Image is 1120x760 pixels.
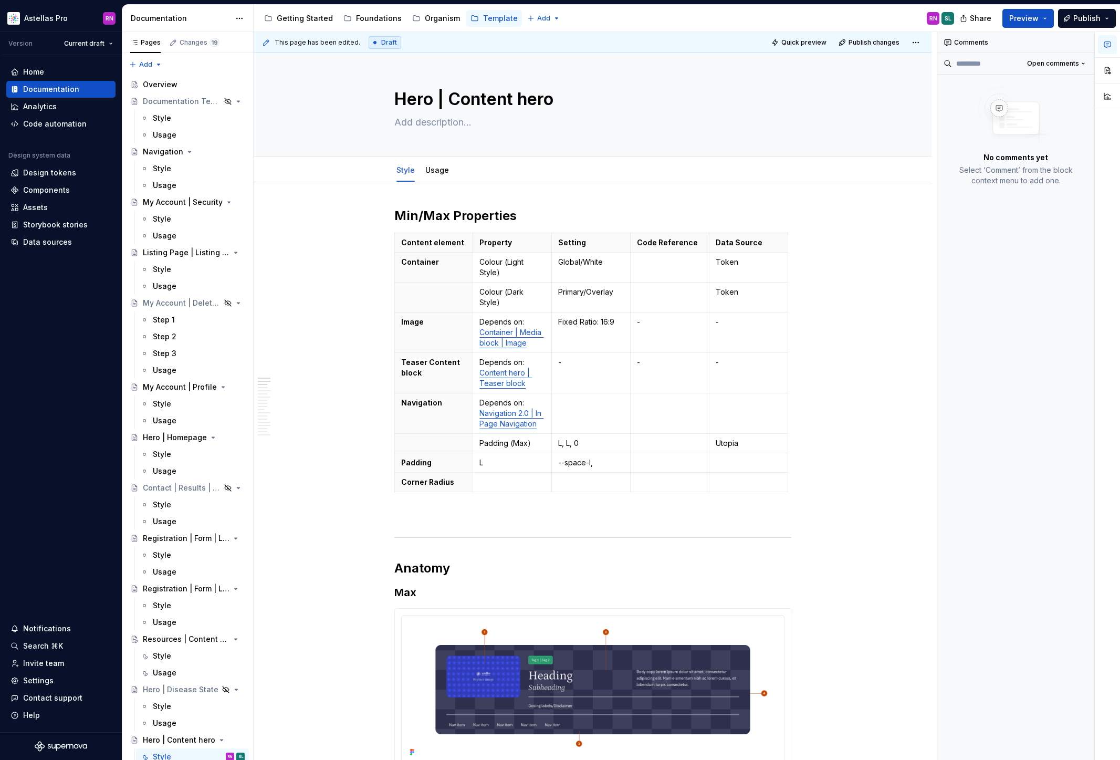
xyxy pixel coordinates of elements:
[136,412,249,429] a: Usage
[153,415,176,426] div: Usage
[23,185,70,195] div: Components
[153,701,171,712] div: Style
[479,317,545,348] p: Depends on:
[637,317,703,327] p: -
[136,496,249,513] a: Style
[153,180,176,191] div: Usage
[6,116,116,132] a: Code automation
[392,87,789,112] textarea: Hero | Content hero
[136,160,249,177] a: Style
[136,278,249,295] a: Usage
[136,127,249,143] a: Usage
[1058,9,1116,28] button: Publish
[106,14,113,23] div: RN
[558,457,624,468] p: --space-l,
[153,651,171,661] div: Style
[558,287,624,297] p: Primary/Overlay
[35,741,87,752] a: Supernova Logo
[6,234,116,251] a: Data sources
[136,564,249,580] a: Usage
[136,446,249,463] a: Style
[394,585,791,600] h3: Max
[425,13,460,24] div: Organism
[849,38,899,47] span: Publish changes
[143,79,177,90] div: Overview
[8,151,70,160] div: Design system data
[143,432,207,443] div: Hero | Homepage
[558,257,624,267] p: Global/White
[126,480,249,496] a: Contact | Results | Rep
[394,207,791,224] h2: Min/Max Properties
[126,379,249,395] a: My Account | Profile
[136,211,249,227] a: Style
[153,365,176,376] div: Usage
[23,168,76,178] div: Design tokens
[6,690,116,706] button: Contact support
[23,237,72,247] div: Data sources
[126,194,249,211] a: My Account | Security
[524,11,563,26] button: Add
[23,84,79,95] div: Documentation
[126,530,249,547] a: Registration | Form | Login-Register | Extended-Validation
[558,317,624,327] p: Fixed Ratio: 16:9
[143,584,229,594] div: Registration | Form | Login-Register
[126,76,249,93] a: Overview
[136,715,249,732] a: Usage
[136,547,249,564] a: Style
[479,368,532,388] a: Content hero | Teaser block
[401,477,467,487] p: Corner Radius
[983,152,1048,163] p: No comments yet
[716,287,781,297] p: Token
[23,710,40,721] div: Help
[835,35,904,50] button: Publish changes
[126,631,249,648] a: Resources | Content header
[781,38,826,47] span: Quick preview
[537,14,550,23] span: Add
[126,429,249,446] a: Hero | Homepage
[136,177,249,194] a: Usage
[153,617,176,628] div: Usage
[153,231,176,241] div: Usage
[339,10,406,27] a: Foundations
[1022,56,1090,71] button: Open comments
[23,119,87,129] div: Code automation
[6,707,116,724] button: Help
[143,483,221,493] div: Contact | Results | Rep
[136,227,249,244] a: Usage
[153,264,171,275] div: Style
[401,457,467,468] p: Padding
[381,38,397,47] span: Draft
[6,98,116,115] a: Analytics
[408,10,464,27] a: Organism
[8,39,33,48] div: Version
[126,93,249,110] a: Documentation Template
[558,357,624,368] p: -
[153,331,176,342] div: Step 2
[153,130,176,140] div: Usage
[143,684,218,695] div: Hero | Disease State
[153,718,176,728] div: Usage
[136,395,249,412] a: Style
[153,449,171,460] div: Style
[153,668,176,678] div: Usage
[136,362,249,379] a: Usage
[277,13,333,24] div: Getting Started
[59,36,118,51] button: Current draft
[558,438,624,449] p: L, L, 0
[7,12,20,25] img: b2369ad3-f38c-46c1-b2a2-f2452fdbdcd2.png
[483,13,518,24] div: Template
[260,10,337,27] a: Getting Started
[153,516,176,527] div: Usage
[136,110,249,127] a: Style
[136,698,249,715] a: Style
[24,13,68,24] div: Astellas Pro
[180,38,219,47] div: Changes
[126,143,249,160] a: Navigation
[143,735,215,745] div: Hero | Content hero
[479,357,545,389] p: Depends on:
[139,60,152,69] span: Add
[210,38,219,47] span: 19
[6,199,116,216] a: Assets
[143,247,229,258] div: Listing Page | Listing Section
[394,560,791,577] h2: Anatomy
